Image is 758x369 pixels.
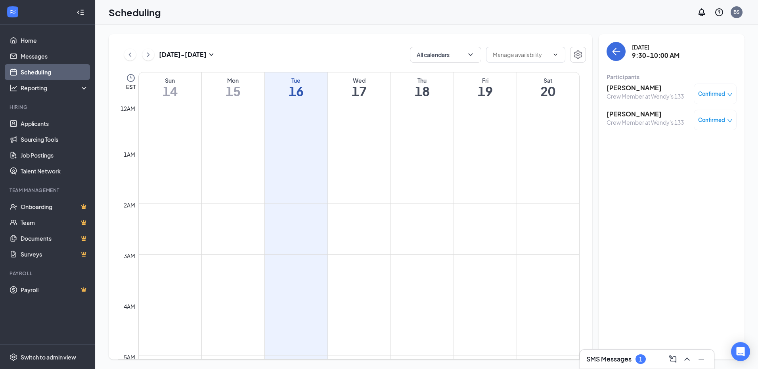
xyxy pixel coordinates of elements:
[207,50,216,59] svg: SmallChevronDown
[668,354,678,364] svg: ComposeMessage
[666,353,679,365] button: ComposeMessage
[126,50,134,59] svg: ChevronLeft
[698,116,725,124] span: Confirmed
[9,8,17,16] svg: WorkstreamLogo
[517,72,580,102] a: September 20, 2025
[142,49,154,61] button: ChevronRight
[21,282,88,298] a: PayrollCrown
[159,50,207,59] h3: [DATE] - [DATE]
[639,356,642,363] div: 1
[109,6,161,19] h1: Scheduling
[202,84,264,98] h1: 15
[122,251,137,260] div: 3am
[21,246,88,262] a: SurveysCrown
[697,8,706,17] svg: Notifications
[10,104,87,110] div: Hiring
[632,43,680,51] div: [DATE]
[681,353,693,365] button: ChevronUp
[10,84,17,92] svg: Analysis
[454,76,517,84] div: Fri
[454,72,517,102] a: September 19, 2025
[126,73,136,83] svg: Clock
[21,199,88,215] a: OnboardingCrown
[21,163,88,179] a: Talent Network
[607,84,684,92] h3: [PERSON_NAME]
[632,51,680,60] h3: 9:30-10:00 AM
[611,47,621,56] svg: ArrowLeft
[517,84,580,98] h1: 20
[552,51,559,58] svg: ChevronDown
[10,353,17,361] svg: Settings
[391,76,454,84] div: Thu
[265,76,327,84] div: Tue
[731,342,750,361] div: Open Intercom Messenger
[517,76,580,84] div: Sat
[328,84,390,98] h1: 17
[21,64,88,80] a: Scheduling
[328,72,390,102] a: September 17, 2025
[139,84,201,98] h1: 14
[573,50,583,59] svg: Settings
[144,50,152,59] svg: ChevronRight
[139,76,201,84] div: Sun
[21,32,88,48] a: Home
[727,118,733,124] span: down
[126,83,136,91] span: EST
[391,84,454,98] h1: 18
[139,72,201,102] a: September 14, 2025
[733,9,740,15] div: BS
[697,354,706,364] svg: Minimize
[21,215,88,230] a: TeamCrown
[265,72,327,102] a: September 16, 2025
[607,92,684,100] div: Crew Member at Wendy's 133
[10,187,87,194] div: Team Management
[328,76,390,84] div: Wed
[202,72,264,102] a: September 15, 2025
[202,76,264,84] div: Mon
[586,355,632,363] h3: SMS Messages
[714,8,724,17] svg: QuestionInfo
[122,302,137,311] div: 4am
[21,131,88,147] a: Sourcing Tools
[21,48,88,64] a: Messages
[698,90,725,98] span: Confirmed
[454,84,517,98] h1: 19
[410,47,481,63] button: All calendarsChevronDown
[21,230,88,246] a: DocumentsCrown
[607,42,626,61] button: back-button
[265,84,327,98] h1: 16
[467,51,475,59] svg: ChevronDown
[607,118,684,126] div: Crew Member at Wendy's 133
[727,92,733,97] span: down
[122,201,137,209] div: 2am
[695,353,708,365] button: Minimize
[607,110,684,118] h3: [PERSON_NAME]
[682,354,692,364] svg: ChevronUp
[21,147,88,163] a: Job Postings
[607,73,737,81] div: Participants
[77,8,84,16] svg: Collapse
[493,50,549,59] input: Manage availability
[21,84,89,92] div: Reporting
[124,49,136,61] button: ChevronLeft
[21,353,76,361] div: Switch to admin view
[119,104,137,113] div: 12am
[391,72,454,102] a: September 18, 2025
[122,353,137,361] div: 5am
[10,270,87,277] div: Payroll
[122,150,137,159] div: 1am
[21,116,88,131] a: Applicants
[570,47,586,63] button: Settings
